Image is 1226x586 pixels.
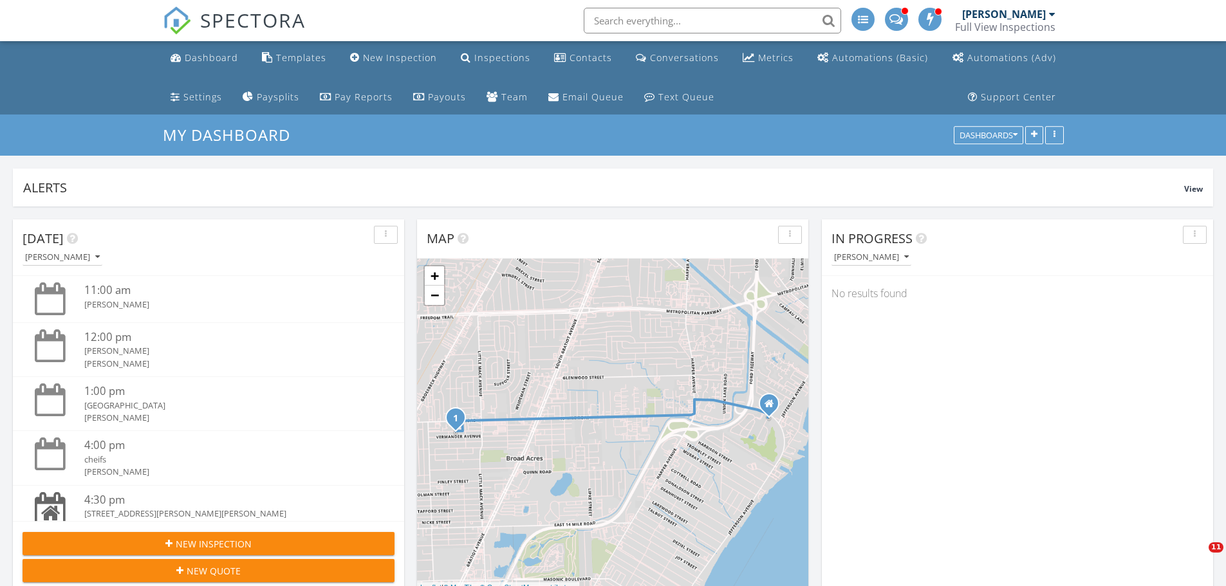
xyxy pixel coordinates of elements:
[962,8,1046,21] div: [PERSON_NAME]
[831,249,911,266] button: [PERSON_NAME]
[84,345,364,357] div: [PERSON_NAME]
[570,51,612,64] div: Contacts
[456,46,535,70] a: Inspections
[84,329,364,345] div: 12:00 pm
[200,6,306,33] span: SPECTORA
[738,46,799,70] a: Metrics
[84,466,364,478] div: [PERSON_NAME]
[822,276,1213,311] div: No results found
[650,51,719,64] div: Conversations
[23,249,102,266] button: [PERSON_NAME]
[23,532,395,555] button: New Inspection
[425,286,444,305] a: Zoom out
[427,230,454,247] span: Map
[23,179,1184,196] div: Alerts
[474,51,530,64] div: Inspections
[165,86,227,109] a: Settings
[425,266,444,286] a: Zoom in
[1182,542,1213,573] iframe: Intercom live chat
[163,124,301,145] a: My Dashboard
[428,91,466,103] div: Payouts
[84,412,364,424] div: [PERSON_NAME]
[549,46,617,70] a: Contacts
[276,51,326,64] div: Templates
[84,492,364,508] div: 4:30 pm
[363,51,437,64] div: New Inspection
[954,127,1023,145] button: Dashboards
[501,91,528,103] div: Team
[187,564,241,578] span: New Quote
[25,253,100,262] div: [PERSON_NAME]
[257,46,331,70] a: Templates
[23,492,395,570] a: 4:30 pm [STREET_ADDRESS][PERSON_NAME][PERSON_NAME] Radon Dropoff [PERSON_NAME] 7 minutes drive ti...
[84,383,364,399] div: 1:00 pm
[84,358,364,370] div: [PERSON_NAME]
[23,559,395,582] button: New Quote
[315,86,398,109] a: Pay Reports
[631,46,724,70] a: Conversations
[453,414,458,423] i: 1
[84,298,364,311] div: [PERSON_NAME]
[257,91,299,103] div: Paysplits
[639,86,720,109] a: Text Queue
[237,86,304,109] a: Paysplits
[1209,542,1223,553] span: 11
[812,46,933,70] a: Automations (Basic)
[163,17,306,44] a: SPECTORA
[947,46,1061,70] a: Automations (Advanced)
[963,86,1061,109] a: Support Center
[183,91,222,103] div: Settings
[408,86,471,109] a: Payouts
[981,91,1056,103] div: Support Center
[176,537,252,551] span: New Inspection
[335,91,393,103] div: Pay Reports
[84,520,364,533] div: Radon Dropoff
[543,86,629,109] a: Email Queue
[769,403,777,411] div: 35330 Beaconhill St, Harrison Twp MI 48045
[481,86,533,109] a: Team
[165,46,243,70] a: Dashboard
[832,51,928,64] div: Automations (Basic)
[163,6,191,35] img: The Best Home Inspection Software - Spectora
[758,51,794,64] div: Metrics
[23,230,64,247] span: [DATE]
[84,453,364,466] div: cheifs
[562,91,624,103] div: Email Queue
[456,417,463,425] div: 20174 Abrahm St, CLINTON TOWNSHIP, MI 48035
[831,230,913,247] span: In Progress
[345,46,442,70] a: New Inspection
[955,21,1055,33] div: Full View Inspections
[185,51,238,64] div: Dashboard
[84,437,364,453] div: 4:00 pm
[84,508,364,520] div: [STREET_ADDRESS][PERSON_NAME][PERSON_NAME]
[967,51,1056,64] div: Automations (Adv)
[84,282,364,298] div: 11:00 am
[1184,183,1203,194] span: View
[834,253,909,262] div: [PERSON_NAME]
[584,8,841,33] input: Search everything...
[658,91,714,103] div: Text Queue
[960,131,1017,140] div: Dashboards
[84,399,364,412] div: [GEOGRAPHIC_DATA]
